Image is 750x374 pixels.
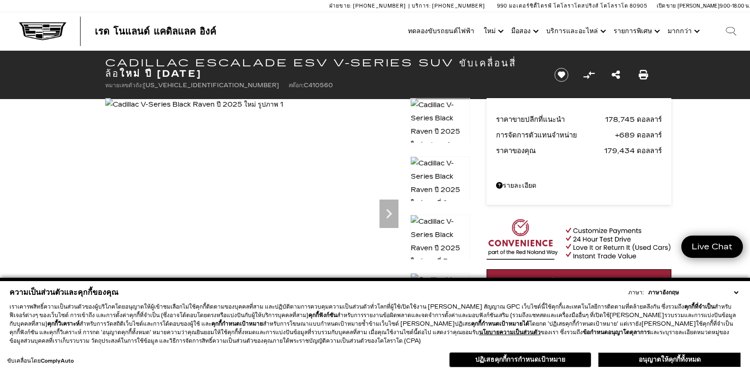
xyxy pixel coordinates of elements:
font: 9.00-18.00 น. [720,3,750,9]
img: โลโก้ Cadillac Dark พร้อมข้อความ Cadillac White [19,22,66,40]
img: Cadillac V-Series Black Raven ปี 2025 ใหม่ รูปภาพ 1 [410,98,470,152]
button: เปรียบเทียบรถยนต์ [582,68,596,82]
font: ภาษา: [628,289,644,296]
a: ราคาขายปลีกที่แนะนำ 178,745 ดอลลาร์ [496,113,662,126]
font: ของเรา ซึ่งรวมถึง [541,329,583,336]
font: เราเคารพสิทธิ์ความเป็นส่วนตัวของผู้บริโภคโดยอนุญาตให้ผู้เข้าชมเลือกไม่ใช้คุกกี้ติดตามของบุคคลที่ส... [9,303,684,310]
a: มือสอง [506,12,542,50]
font: ทดลองขับรถยนต์ไฟฟ้า [408,27,474,35]
font: ฝ่ายขาย: [329,3,352,9]
font: สำหรับการโฆษณาแบบกำหนดเป้าหมายซ้ำข้ามเว็บไซต์ [PERSON_NAME]ปฏิเสธ [263,320,471,327]
font: ข้อกำหนดอนุญาโตตุลาการ [583,329,650,336]
div: ต่อไป [380,200,398,228]
span: Live Chat [687,241,737,252]
a: ComplyAuto [41,358,74,364]
a: พิมพ์ Cadillac Escalade ESV V-Series All Wheel Drive SUV รุ่นใหม่ปี 2025 นี้ [639,68,648,82]
font: คุกกี้ที่จำเป็น [684,303,714,310]
a: บริการ: [PHONE_NUMBER] [408,3,488,9]
a: นโยบายความเป็นส่วนตัว [479,329,541,336]
font: ราคาขายปลีกที่แนะนำ [496,115,565,124]
a: การจัดการตัวแทนจำหน่าย 689 ดอลลาร์ [496,128,662,142]
font: 689 ดอลลาร์ [619,131,662,139]
button: อนุญาตให้คุกกี้ทั้งหมด [598,353,741,367]
font: เรด โนแลนด์ แคดิลแลค อิงค์ [95,26,216,37]
font: คุกกี้วิเคราะห์ [47,320,80,327]
a: แชร์ Cadillac Escalade ESV V-Series All Wheel Drive SUV รุ่นใหม่ปี 2025 [612,68,620,82]
button: ปฏิเสธคุกกี้การกำหนดเป้าหมาย [449,352,591,367]
font: ใหม่ [484,27,496,35]
font: เปิด [657,3,665,9]
a: Live Chat [681,236,743,258]
select: เลือกภาษา [646,288,741,297]
font: สำหรับการวัดสถิติเว็บไซต์และการโต้ตอบของผู้ใช้ และ [80,320,211,327]
font: [PHONE_NUMBER] [432,3,485,9]
img: Cadillac V-Series Black Raven ปี 2025 ใหม่ ภาพที่ 4 [410,273,470,327]
a: ฝ่ายขาย: [PHONE_NUMBER] [329,3,408,9]
font: บริการ: [412,3,431,9]
font: [US_VEHICLE_IDENTIFICATION_NUMBER] [143,82,279,89]
font: สต๊อก: [289,82,304,89]
font: คุกกี้กำหนดเป้าหมายได้ [471,320,529,327]
a: ทดลองขับรถยนต์ไฟฟ้า [403,12,479,50]
img: Cadillac V-Series Black Raven ปี 2025 ใหม่ รูปภาพ 1 [105,98,283,111]
font: C410560 [304,82,333,89]
font: มากกว่า [668,27,692,35]
font: อนุญาตให้คุกกี้ทั้งหมด [639,356,701,364]
font: มือสอง [511,27,531,35]
font: รายละเอียด [503,182,536,190]
a: เริ่มต้นข้อตกลงของคุณ [487,269,671,295]
font: 179,434 ดอลลาร์ [604,146,662,155]
font: คุกกี้กำหนดเป้าหมาย [211,320,263,327]
a: เรด โนแลนด์ แคดิลแลค อิงค์ [95,27,216,36]
a: ใหม่ [479,12,506,50]
font: ราคาของคุณ [496,146,536,155]
font: ขับเคลื่อนโดย [7,357,41,364]
font: การจัดการตัวแทนจำหน่าย [496,131,577,139]
a: ราคาของคุณ 179,434 ดอลลาร์ [496,144,662,157]
font: ใหม่ ปี [DATE] [119,68,202,79]
font: หมายเลขตัวถัง: [105,82,143,89]
a: บริการและอะไหล่ [542,12,609,50]
a: รายละเอียด [496,179,662,192]
a: รายการพิเศษ [609,12,663,50]
font: รายการพิเศษ [614,27,652,35]
font: ปฏิเสธคุกกี้การกำหนดเป้าหมาย [475,356,565,364]
font: สำหรับการรายงานข้อผิดพลาดและจดจำการตั้งค่าและมอบฟังก์ชันเสริม (รวมถึงแชทสดและเครื่องมืออื่นๆ ที่เ... [9,312,736,327]
font: 178,745 ดอลลาร์ [605,115,662,124]
font: บริการและอะไหล่ [546,27,598,35]
font: ขาย [PERSON_NAME] [666,3,720,9]
img: Cadillac V-Series Black Raven ปี 2025 ใหม่ ภาพที่ 2 [410,156,470,210]
font: Cadillac Escalade ESV V-Series SUV ขับเคลื่อนสี่ล้อ [105,57,517,79]
a: 990 มอเตอร์ซิตี้ไดรฟ์ โคโลราโดสปริงส์ โคโลราโด 80905 [497,3,647,9]
button: มากกว่า [663,12,703,50]
font: คุกกี้ฟังก์ชัน [308,312,337,319]
img: Cadillac V-Series Black Raven ปี 2025 ใหม่ ภาพที่ 3 [410,215,470,269]
button: บันทึกยานพาหนะ [551,67,572,82]
font: ความเป็นส่วนตัวและคุกกี้ของคุณ [9,288,118,297]
font: [PHONE_NUMBER] [353,3,406,9]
